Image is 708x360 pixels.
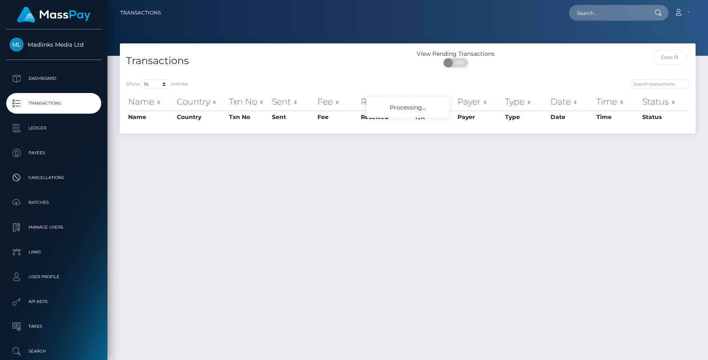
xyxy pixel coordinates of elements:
[10,246,98,258] p: Links
[359,110,413,124] th: Received
[10,296,98,308] p: API Keys
[594,110,641,124] th: Time
[10,172,98,184] p: Cancellations
[175,93,227,110] th: Country
[126,79,188,89] label: Show entries
[270,110,315,124] th: Sent
[175,110,227,124] th: Country
[10,345,98,358] p: Search
[359,93,413,110] th: Received
[126,93,175,110] th: Name
[10,196,98,209] p: Batches
[10,72,98,85] p: Dashboard
[6,167,101,188] a: Cancellations
[455,110,503,124] th: Payer
[569,5,647,21] input: Search...
[10,147,98,159] p: Payees
[629,79,689,89] input: Search transactions
[315,110,359,124] th: Fee
[6,192,101,213] a: Batches
[270,93,315,110] th: Sent
[6,267,101,287] a: User Profile
[315,93,359,110] th: Fee
[6,242,101,262] a: Links
[10,38,24,52] img: Madlinks Media Ltd
[10,271,98,283] p: User Profile
[413,93,455,110] th: F/X
[140,79,171,89] select: Showentries
[10,97,98,110] p: Transactions
[6,291,101,312] a: API Keys
[10,221,98,234] p: Manage Users
[594,93,641,110] th: Time
[6,143,101,163] a: Payees
[455,93,503,110] th: Payer
[120,4,161,21] a: Transactions
[227,93,270,110] th: Txn No
[6,41,101,48] span: Madlinks Media Ltd
[640,110,689,124] th: Status
[6,217,101,238] a: Manage Users
[10,122,98,134] p: Ledger
[126,54,402,68] h4: Transactions
[6,68,101,89] a: Dashboard
[126,110,175,124] th: Name
[6,93,101,114] a: Transactions
[548,110,594,124] th: Date
[6,118,101,138] a: Ledger
[367,98,449,118] div: Processing...
[227,110,270,124] th: Txn No
[503,93,548,110] th: Type
[6,316,101,337] a: Taxes
[653,50,686,65] input: Date filter
[448,58,469,67] span: OFF
[17,7,91,23] img: MassPay Logo
[503,110,548,124] th: Type
[10,320,98,333] p: Taxes
[408,50,504,58] div: View Pending Transactions
[548,93,594,110] th: Date
[640,93,689,110] th: Status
